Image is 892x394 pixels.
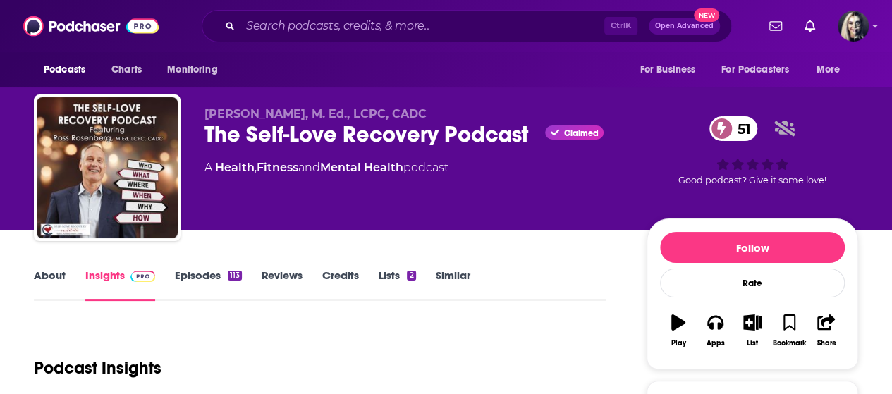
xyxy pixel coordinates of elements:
[34,357,161,378] h1: Podcast Insights
[436,269,470,301] a: Similar
[204,107,427,121] span: [PERSON_NAME], M. Ed., LCPC, CADC
[202,10,732,42] div: Search podcasts, credits, & more...
[764,14,788,38] a: Show notifications dropdown
[298,161,320,174] span: and
[157,56,236,83] button: open menu
[240,15,604,37] input: Search podcasts, credits, & more...
[102,56,150,83] a: Charts
[630,56,713,83] button: open menu
[44,60,85,80] span: Podcasts
[34,269,66,301] a: About
[604,17,637,35] span: Ctrl K
[407,271,415,281] div: 2
[660,269,845,297] div: Rate
[640,60,695,80] span: For Business
[322,269,359,301] a: Credits
[228,271,242,281] div: 113
[838,11,869,42] img: User Profile
[262,269,303,301] a: Reviews
[320,161,403,174] a: Mental Health
[255,161,257,174] span: ,
[712,56,809,83] button: open menu
[747,339,758,347] div: List
[111,60,142,80] span: Charts
[694,8,719,22] span: New
[130,271,155,282] img: Podchaser Pro
[671,339,686,347] div: Play
[734,305,771,356] button: List
[773,339,806,347] div: Bookmark
[678,175,826,185] span: Good podcast? Give it some love!
[838,11,869,42] span: Logged in as candirose777
[204,159,448,176] div: A podcast
[660,232,845,263] button: Follow
[563,130,598,137] span: Claimed
[799,14,821,38] a: Show notifications dropdown
[697,305,733,356] button: Apps
[34,56,104,83] button: open menu
[807,56,858,83] button: open menu
[838,11,869,42] button: Show profile menu
[215,161,255,174] a: Health
[771,305,807,356] button: Bookmark
[721,60,789,80] span: For Podcasters
[257,161,298,174] a: Fitness
[817,339,836,347] div: Share
[707,339,725,347] div: Apps
[647,107,858,195] div: 51Good podcast? Give it some love!
[808,305,845,356] button: Share
[655,23,714,30] span: Open Advanced
[167,60,217,80] span: Monitoring
[379,269,415,301] a: Lists2
[175,269,242,301] a: Episodes113
[649,18,720,35] button: Open AdvancedNew
[709,116,758,141] a: 51
[37,97,178,238] img: The Self-Love Recovery Podcast
[723,116,758,141] span: 51
[85,269,155,301] a: InsightsPodchaser Pro
[23,13,159,39] img: Podchaser - Follow, Share and Rate Podcasts
[817,60,841,80] span: More
[660,305,697,356] button: Play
